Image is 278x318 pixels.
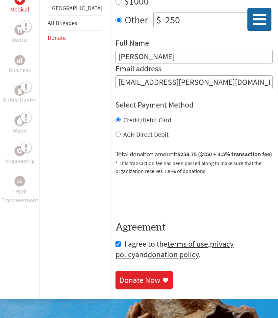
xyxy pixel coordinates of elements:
p: Public Health [3,96,37,105]
label: Total donation amount: [115,150,272,159]
label: Credit/Debit Card [123,116,171,124]
a: [GEOGRAPHIC_DATA] [50,4,102,12]
a: EngineeringEngineering [5,146,35,165]
li: All Brigades [48,15,102,31]
p: Dental [12,35,28,44]
li: Greece [48,4,102,15]
div: Dental [14,25,25,35]
a: Public HealthPublic Health [3,85,37,105]
div: Public Health [14,85,25,96]
a: Donate Now [115,271,173,289]
div: Engineering [14,146,25,156]
label: Email address [115,63,162,75]
p: * This transaction fee has been passed along to make sure that the organization receives 100% of ... [115,159,273,175]
p: Engineering [5,156,35,165]
a: privacy policy [115,239,234,259]
p: Business [9,65,31,75]
input: Your Email [115,75,273,89]
span: I agree to the , and . [115,239,234,259]
input: Enter Full Name [115,50,273,63]
label: ACH Direct Debit [123,130,169,138]
p: Legal Empowerment [1,186,38,205]
div: Donate Now [119,275,160,285]
a: terms of use [167,239,208,249]
div: Business [14,55,25,65]
h4: Select Payment Method [115,100,273,110]
img: Business [17,58,22,63]
a: Donate [48,34,66,41]
p: Medical [10,5,29,14]
label: Other [125,12,148,27]
a: DentalDental [12,25,28,44]
div: Water [14,115,25,126]
input: Enter Amount [164,12,248,27]
a: WaterWater [13,115,27,135]
img: Public Health [17,87,22,94]
li: Donate [48,31,102,45]
iframe: reCAPTCHA [115,183,215,208]
div: Legal Empowerment [14,176,25,186]
a: Legal EmpowermentLegal Empowerment [1,176,38,205]
img: Legal Empowerment [17,179,22,183]
a: BusinessBusiness [9,55,31,75]
span: $258.75 ($250 + 3.5% transaction fee) [177,150,272,158]
a: All Brigades [48,19,77,27]
div: $ [154,12,164,27]
label: Full Name [115,38,149,50]
a: donation policy [148,249,199,259]
h4: Agreement [115,222,273,233]
img: Water [17,117,22,124]
img: Engineering [17,148,22,154]
img: Dental [17,27,22,33]
p: Water [13,126,27,135]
